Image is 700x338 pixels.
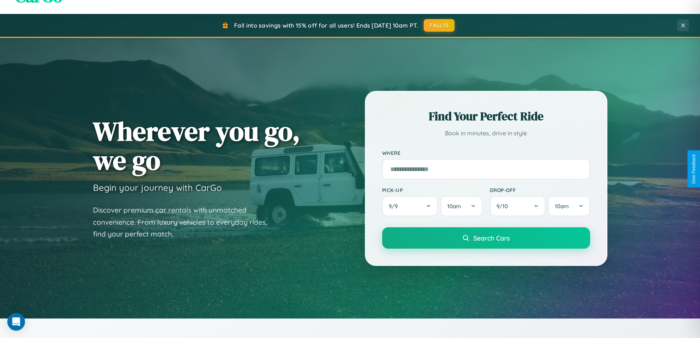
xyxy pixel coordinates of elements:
button: 9/10 [490,196,546,216]
span: 10am [447,203,461,210]
h3: Begin your journey with CarGo [93,182,222,193]
label: Drop-off [490,187,590,193]
button: 9/9 [382,196,438,216]
button: 10am [548,196,590,216]
button: FALL15 [424,19,455,32]
label: Where [382,150,590,156]
button: 10am [441,196,482,216]
span: 9 / 10 [496,203,511,210]
p: Book in minutes, drive in style [382,128,590,139]
div: Open Intercom Messenger [7,313,25,331]
span: 9 / 9 [389,203,401,210]
span: Search Cars [473,234,510,242]
div: Give Feedback [691,154,696,184]
h2: Find Your Perfect Ride [382,108,590,124]
span: 10am [555,203,569,210]
h1: Wherever you go, we go [93,117,300,175]
span: Fall into savings with 15% off for all users! Ends [DATE] 10am PT. [234,22,418,29]
label: Pick-up [382,187,482,193]
button: Search Cars [382,227,590,249]
p: Discover premium car rentals with unmatched convenience. From luxury vehicles to everyday rides, ... [93,204,277,240]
